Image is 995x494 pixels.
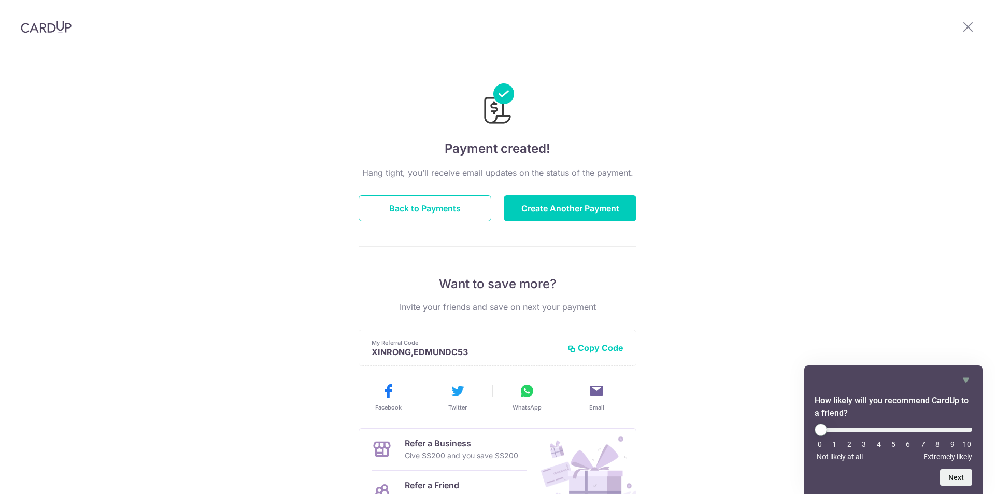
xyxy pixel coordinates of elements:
button: Next question [940,469,972,486]
p: Want to save more? [359,276,636,292]
img: CardUp [21,21,72,33]
button: Create Another Payment [504,195,636,221]
li: 4 [874,440,884,448]
button: Facebook [358,383,419,412]
span: WhatsApp [513,403,542,412]
button: Back to Payments [359,195,491,221]
li: 5 [888,440,899,448]
li: 7 [918,440,928,448]
li: 8 [932,440,943,448]
li: 3 [859,440,869,448]
p: XINRONG,EDMUNDC53 [372,347,559,357]
li: 9 [947,440,958,448]
p: Refer a Friend [405,479,509,491]
li: 2 [844,440,855,448]
p: Give S$200 and you save S$200 [405,449,518,462]
span: Email [589,403,604,412]
button: Twitter [427,383,488,412]
li: 1 [829,440,840,448]
button: WhatsApp [496,383,558,412]
button: Email [566,383,627,412]
div: How likely will you recommend CardUp to a friend? Select an option from 0 to 10, with 0 being Not... [815,374,972,486]
span: Not likely at all [817,453,863,461]
li: 10 [962,440,972,448]
h2: How likely will you recommend CardUp to a friend? Select an option from 0 to 10, with 0 being Not... [815,394,972,419]
button: Copy Code [567,343,623,353]
span: Twitter [448,403,467,412]
p: Invite your friends and save on next your payment [359,301,636,313]
button: Hide survey [960,374,972,386]
div: How likely will you recommend CardUp to a friend? Select an option from 0 to 10, with 0 being Not... [815,424,972,461]
img: Payments [481,83,514,127]
li: 0 [815,440,825,448]
h4: Payment created! [359,139,636,158]
span: Facebook [375,403,402,412]
p: Refer a Business [405,437,518,449]
li: 6 [903,440,913,448]
span: Extremely likely [923,453,972,461]
p: Hang tight, you’ll receive email updates on the status of the payment. [359,166,636,179]
p: My Referral Code [372,338,559,347]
